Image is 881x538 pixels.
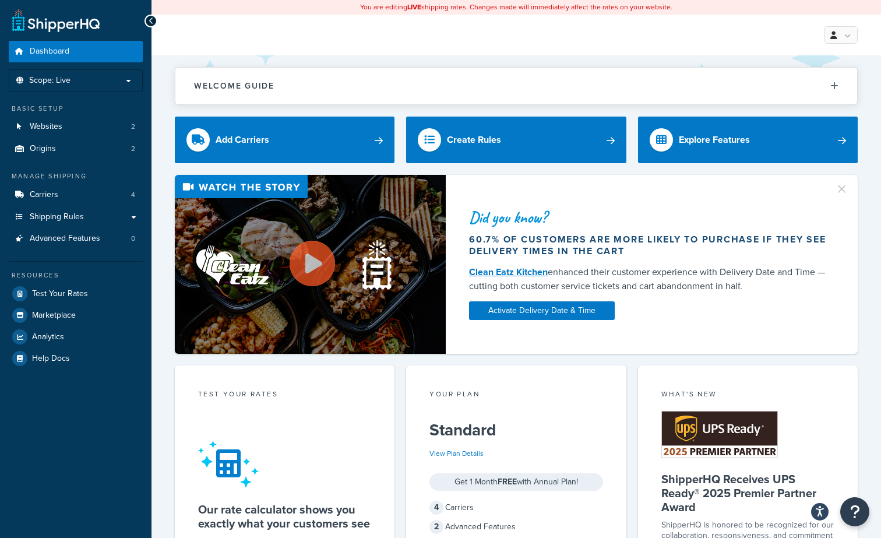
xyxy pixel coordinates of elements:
[9,171,143,181] div: Manage Shipping
[9,116,143,138] li: Websites
[9,326,143,347] a: Analytics
[9,184,143,206] li: Carriers
[679,132,750,148] div: Explore Features
[32,332,64,342] span: Analytics
[840,497,869,526] button: Open Resource Center
[498,476,517,488] strong: FREE
[9,138,143,160] li: Origins
[407,2,421,12] b: LIVE
[429,500,602,516] div: Carriers
[429,473,602,491] div: Get 1 Month with Annual Plan!
[29,76,71,86] span: Scope: Live
[30,234,100,244] span: Advanced Features
[32,354,70,364] span: Help Docs
[131,234,135,244] span: 0
[469,234,827,257] div: 60.7% of customers are more likely to purchase if they see delivery times in the cart
[429,389,602,402] div: Your Plan
[175,175,446,354] img: Video thumbnail
[131,144,135,154] span: 2
[469,265,827,293] div: enhanced their customer experience with Delivery Date and Time — cutting both customer service ti...
[216,132,269,148] div: Add Carriers
[406,117,626,163] a: Create Rules
[429,520,443,534] span: 2
[9,228,143,249] a: Advanced Features0
[194,82,274,90] h2: Welcome Guide
[131,190,135,200] span: 4
[9,270,143,280] div: Resources
[9,138,143,160] a: Origins2
[469,209,827,226] div: Did you know?
[661,389,834,402] div: What's New
[429,421,602,439] h5: Standard
[32,289,88,299] span: Test Your Rates
[9,305,143,326] a: Marketplace
[30,144,56,154] span: Origins
[9,116,143,138] a: Websites2
[198,502,371,530] h5: Our rate calculator shows you exactly what your customers see
[661,472,834,514] h5: ShipperHQ Receives UPS Ready® 2025 Premier Partner Award
[198,389,371,402] div: Test your rates
[429,501,443,515] span: 4
[30,212,84,222] span: Shipping Rules
[469,301,615,320] a: Activate Delivery Date & Time
[9,41,143,62] a: Dashboard
[30,122,62,132] span: Websites
[9,104,143,114] div: Basic Setup
[9,206,143,228] a: Shipping Rules
[30,190,58,200] span: Carriers
[9,283,143,304] a: Test Your Rates
[429,448,484,459] a: View Plan Details
[9,228,143,249] li: Advanced Features
[32,311,76,321] span: Marketplace
[9,348,143,369] a: Help Docs
[175,68,857,104] button: Welcome Guide
[175,117,394,163] a: Add Carriers
[30,47,69,57] span: Dashboard
[447,132,501,148] div: Create Rules
[638,117,858,163] a: Explore Features
[469,265,548,279] a: Clean Eatz Kitchen
[429,519,602,535] div: Advanced Features
[131,122,135,132] span: 2
[9,184,143,206] a: Carriers4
